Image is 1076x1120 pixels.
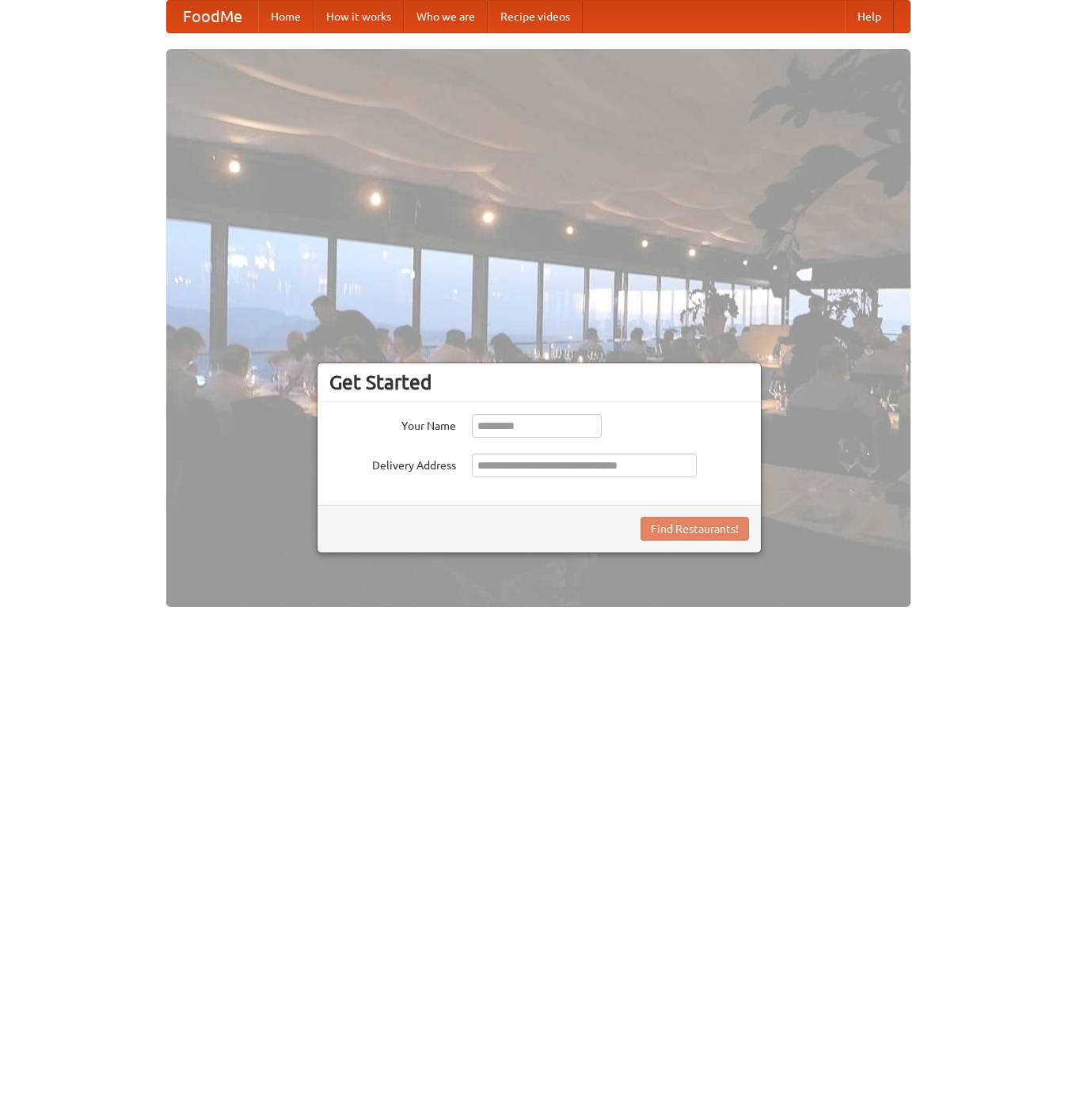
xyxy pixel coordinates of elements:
[314,1,404,32] a: How it works
[258,1,314,32] a: Home
[641,517,749,541] button: Find Restaurants!
[845,1,894,32] a: Help
[488,1,583,32] a: Recipe videos
[329,370,749,394] h3: Get Started
[404,1,488,32] a: Who we are
[329,454,456,473] label: Delivery Address
[329,414,456,434] label: Your Name
[167,1,258,32] a: FoodMe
